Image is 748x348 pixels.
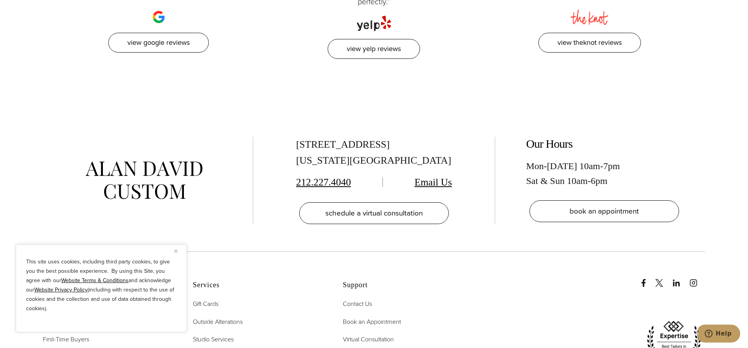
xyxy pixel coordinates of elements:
[672,271,688,287] a: linkedin
[174,246,183,256] button: Close
[34,286,88,294] a: Website Privacy Policy
[538,33,641,53] a: View TheKnot Reviews
[343,299,372,309] a: Contact Us
[193,299,219,308] span: Gift Cards
[193,281,323,290] h2: Services
[174,249,178,253] img: Close
[343,299,372,308] span: Contact Us
[640,271,654,287] a: Facebook
[299,202,449,224] a: schedule a virtual consultation
[529,200,679,222] a: book an appointment
[193,317,243,326] span: Outside Alterations
[296,177,351,188] a: 212.227.4040
[193,334,234,344] a: Studio Services
[343,281,473,290] h2: Support
[193,299,219,309] a: Gift Cards
[343,335,394,344] span: Virtual Consultation
[325,207,423,219] span: schedule a virtual consultation
[193,335,234,344] span: Studio Services
[193,317,243,327] a: Outside Alterations
[43,335,89,344] span: First-Time Buyers
[571,2,609,25] img: the knot
[26,257,176,313] p: This site uses cookies, including third party cookies, to give you the best possible experience. ...
[108,33,209,53] a: View Google Reviews
[86,161,203,199] img: alan david custom
[343,317,401,327] a: Book an Appointment
[296,137,452,169] div: [STREET_ADDRESS] [US_STATE][GEOGRAPHIC_DATA]
[43,334,89,344] a: First-Time Buyers
[655,271,671,287] a: x/twitter
[357,8,391,31] img: yelp
[698,325,740,344] iframe: Opens a widget where you can chat to one of our agents
[526,137,682,151] h2: Our Hours
[343,317,401,326] span: Book an Appointment
[61,276,129,284] a: Website Terms & Conditions
[343,334,394,344] a: Virtual Consultation
[415,177,452,188] a: Email Us
[690,271,705,287] a: instagram
[151,2,166,25] img: google
[328,39,420,59] a: View Yelp Reviews
[570,205,639,217] span: book an appointment
[526,159,682,189] div: Mon-[DATE] 10am-7pm Sat & Sun 10am-6pm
